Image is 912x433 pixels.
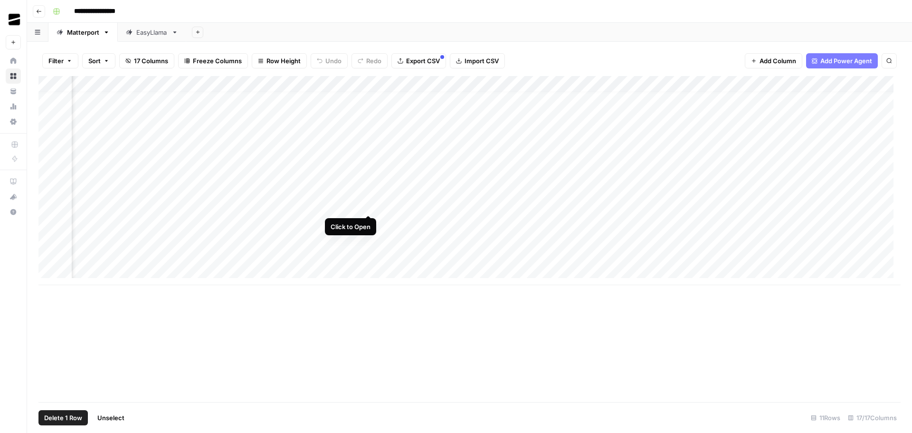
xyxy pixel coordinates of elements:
button: Filter [42,53,78,68]
span: Redo [366,56,381,66]
button: Freeze Columns [178,53,248,68]
span: Freeze Columns [193,56,242,66]
div: Click to Open [331,222,370,231]
button: Workspace: OGM [6,8,21,31]
span: Import CSV [465,56,499,66]
span: 17 Columns [134,56,168,66]
span: Add Column [760,56,796,66]
span: Filter [48,56,64,66]
span: Row Height [266,56,301,66]
span: Sort [88,56,101,66]
button: Export CSV [391,53,446,68]
button: Undo [311,53,348,68]
div: 11 Rows [807,410,844,425]
button: What's new? [6,189,21,204]
div: EasyLlama [136,28,168,37]
span: Undo [325,56,342,66]
a: Your Data [6,84,21,99]
span: Unselect [97,413,124,423]
button: Unselect [92,410,130,425]
a: Usage [6,99,21,114]
button: Add Power Agent [806,53,878,68]
button: Import CSV [450,53,505,68]
a: Browse [6,68,21,84]
button: Help + Support [6,204,21,220]
div: What's new? [6,190,20,204]
a: Home [6,53,21,68]
a: AirOps Academy [6,174,21,189]
button: 17 Columns [119,53,174,68]
a: EasyLlama [118,23,186,42]
button: Row Height [252,53,307,68]
button: Add Column [745,53,802,68]
a: Matterport [48,23,118,42]
span: Add Power Agent [820,56,872,66]
button: Sort [82,53,115,68]
a: Settings [6,114,21,129]
button: Delete 1 Row [38,410,88,425]
button: Redo [351,53,388,68]
span: Export CSV [406,56,440,66]
div: Matterport [67,28,99,37]
span: Delete 1 Row [44,413,82,423]
div: 17/17 Columns [844,410,901,425]
img: OGM Logo [6,11,23,28]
